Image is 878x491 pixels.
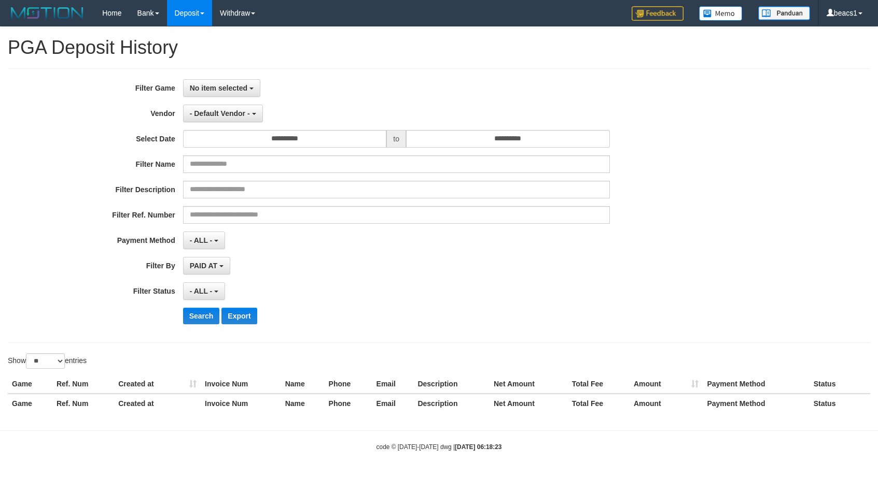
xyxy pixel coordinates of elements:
[201,374,281,394] th: Invoice Num
[114,374,201,394] th: Created at
[325,374,372,394] th: Phone
[413,394,490,413] th: Description
[221,308,257,324] button: Export
[632,6,684,21] img: Feedback.jpg
[183,282,225,300] button: - ALL -
[568,394,630,413] th: Total Fee
[372,374,414,394] th: Email
[52,374,114,394] th: Ref. Num
[455,443,501,451] strong: [DATE] 06:18:23
[8,37,870,58] h1: PGA Deposit History
[8,394,52,413] th: Game
[52,394,114,413] th: Ref. Num
[26,353,65,369] select: Showentries
[8,353,87,369] label: Show entries
[377,443,502,451] small: code © [DATE]-[DATE] dwg |
[699,6,743,21] img: Button%20Memo.svg
[386,130,406,148] span: to
[703,374,809,394] th: Payment Method
[372,394,414,413] th: Email
[703,394,809,413] th: Payment Method
[190,262,217,270] span: PAID AT
[758,6,810,20] img: panduan.png
[568,374,630,394] th: Total Fee
[810,394,870,413] th: Status
[630,374,703,394] th: Amount
[190,236,213,244] span: - ALL -
[183,257,230,275] button: PAID AT
[8,5,87,21] img: MOTION_logo.png
[201,394,281,413] th: Invoice Num
[183,308,220,324] button: Search
[114,394,201,413] th: Created at
[190,109,250,118] span: - Default Vendor -
[183,79,260,97] button: No item selected
[190,287,213,295] span: - ALL -
[630,394,703,413] th: Amount
[490,394,568,413] th: Net Amount
[325,394,372,413] th: Phone
[183,232,225,249] button: - ALL -
[281,374,325,394] th: Name
[413,374,490,394] th: Description
[183,105,263,122] button: - Default Vendor -
[281,394,325,413] th: Name
[810,374,870,394] th: Status
[490,374,568,394] th: Net Amount
[8,374,52,394] th: Game
[190,84,247,92] span: No item selected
